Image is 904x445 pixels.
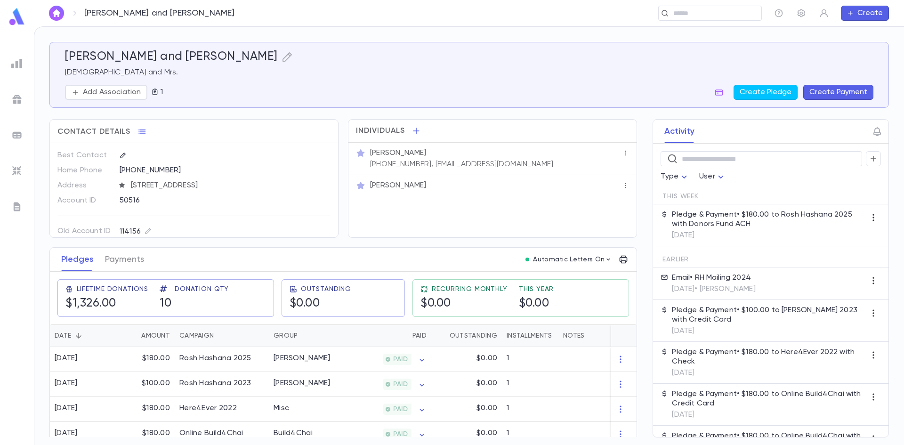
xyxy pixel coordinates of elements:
[370,160,553,169] p: [PHONE_NUMBER], [EMAIL_ADDRESS][DOMAIN_NAME]
[179,354,251,363] div: Rosh Hashana 2025
[175,324,269,347] div: Campaign
[662,193,699,200] span: This Week
[11,165,23,177] img: imports_grey.530a8a0e642e233f2baf0ef88e8c9fcb.svg
[432,285,507,293] span: Recurring Monthly
[11,201,23,212] img: letters_grey.7941b92b52307dd3b8a917253454ce1c.svg
[159,88,163,97] p: 1
[734,85,798,100] button: Create Pledge
[50,324,113,347] div: Date
[476,429,497,438] p: $0.00
[672,410,866,420] p: [DATE]
[533,256,605,263] p: Automatic Letters On
[558,324,676,347] div: Notes
[274,354,331,363] div: Rosh Hashana
[179,429,243,438] div: Online Build4Chai
[55,379,78,388] div: [DATE]
[113,372,175,397] div: $100.00
[502,372,558,397] div: 1
[661,173,678,180] span: Type
[65,85,147,100] button: Add Association
[672,306,866,324] p: Pledge & Payment • $100.00 to [PERSON_NAME] 2023 with Credit Card
[699,173,715,180] span: User
[120,193,284,207] div: 50516
[672,326,866,336] p: [DATE]
[274,379,331,388] div: Rosh Hashana
[699,168,726,186] div: User
[519,297,549,311] h5: $0.00
[11,129,23,141] img: batches_grey.339ca447c9d9533ef1741baa751efc33.svg
[175,285,229,293] span: Donation Qty
[412,324,427,347] div: Paid
[274,404,289,413] div: Misc
[269,324,339,347] div: Group
[120,226,152,237] div: 114156
[179,379,251,388] div: Rosh Hashana 2023
[113,347,175,372] div: $180.00
[160,297,171,311] h5: 10
[672,368,866,378] p: [DATE]
[476,379,497,388] p: $0.00
[57,127,130,137] span: Contact Details
[141,324,170,347] div: Amount
[84,8,235,18] p: [PERSON_NAME] and [PERSON_NAME]
[672,210,866,229] p: Pledge & Payment • $180.00 to Rosh Hashana 2025 with Donors Fund ACH
[522,253,616,266] button: Automatic Letters On
[339,324,431,347] div: Paid
[57,178,112,193] p: Address
[65,50,278,64] h5: [PERSON_NAME] and [PERSON_NAME]
[179,324,214,347] div: Campaign
[120,163,331,177] div: [PHONE_NUMBER]
[803,85,873,100] button: Create Payment
[11,58,23,69] img: reports_grey.c525e4749d1bce6a11f5fe2a8de1b229.svg
[370,181,426,190] p: [PERSON_NAME]
[105,248,144,271] button: Payments
[662,256,689,263] span: Earlier
[672,284,755,294] p: [DATE] • [PERSON_NAME]
[57,148,112,163] p: Best Contact
[65,297,116,311] h5: $1,326.00
[113,324,175,347] div: Amount
[8,8,26,26] img: logo
[502,347,558,372] div: 1
[71,328,86,343] button: Sort
[389,356,412,363] span: PAID
[55,354,78,363] div: [DATE]
[502,324,558,347] div: Installments
[431,324,502,347] div: Outstanding
[77,285,148,293] span: Lifetime Donations
[661,168,690,186] div: Type
[420,297,451,311] h5: $0.00
[55,404,78,413] div: [DATE]
[389,430,412,438] span: PAID
[11,94,23,105] img: campaigns_grey.99e729a5f7ee94e3726e6486bddda8f1.svg
[274,429,313,438] div: Build4Chai
[389,380,412,388] span: PAID
[672,273,755,283] p: Email • RH Mailing 2024
[519,285,554,293] span: This Year
[57,193,112,208] p: Account ID
[127,181,331,190] span: [STREET_ADDRESS]
[51,9,62,17] img: home_white.a664292cf8c1dea59945f0da9f25487c.svg
[290,297,320,311] h5: $0.00
[389,405,412,413] span: PAID
[61,248,94,271] button: Pledges
[55,429,78,438] div: [DATE]
[113,397,175,422] div: $180.00
[476,404,497,413] p: $0.00
[672,389,866,408] p: Pledge & Payment • $180.00 to Online Build4Chai with Credit Card
[57,163,112,178] p: Home Phone
[55,324,71,347] div: Date
[179,404,237,413] div: Here4Ever 2022
[563,324,584,347] div: Notes
[83,88,141,97] p: Add Association
[476,354,497,363] p: $0.00
[356,126,405,136] span: Individuals
[672,348,866,366] p: Pledge & Payment • $180.00 to Here4Ever 2022 with Check
[664,120,694,143] button: Activity
[370,148,426,158] p: [PERSON_NAME]
[450,324,497,347] div: Outstanding
[65,68,873,77] p: [DEMOGRAPHIC_DATA] and Mrs.
[274,324,298,347] div: Group
[147,85,167,100] button: 1
[507,324,552,347] div: Installments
